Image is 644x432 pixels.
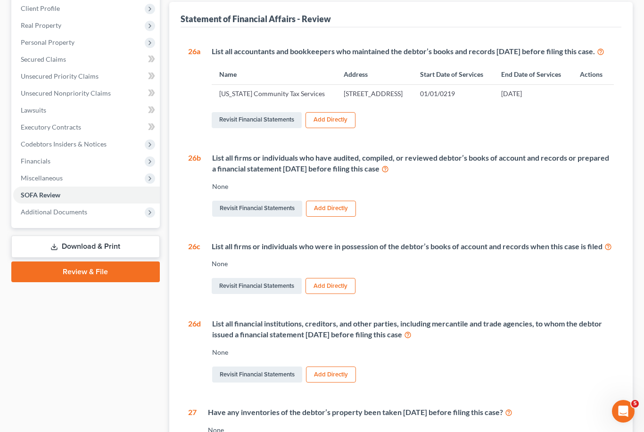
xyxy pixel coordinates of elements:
[21,55,66,63] span: Secured Claims
[212,182,614,191] div: None
[413,65,494,85] th: Start Date of Services
[208,407,614,418] div: Have any inventories of the debtor’s property been taken [DATE] before filing this case?
[21,4,60,12] span: Client Profile
[13,119,160,136] a: Executory Contracts
[336,85,413,103] td: [STREET_ADDRESS]
[212,201,302,217] a: Revisit Financial Statements
[13,85,160,102] a: Unsecured Nonpriority Claims
[212,318,614,340] div: List all financial institutions, creditors, and other parties, including mercantile and trade age...
[188,241,200,296] div: 26c
[181,13,331,24] div: Statement of Financial Affairs - Review
[212,278,302,294] a: Revisit Financial Statements
[21,106,46,114] span: Lawsuits
[212,348,614,357] div: None
[21,38,74,46] span: Personal Property
[305,278,355,294] button: Add Directly
[188,46,200,130] div: 26a
[336,65,413,85] th: Address
[21,123,81,131] span: Executory Contracts
[13,187,160,204] a: SOFA Review
[612,400,635,423] iframe: Intercom live chat
[21,140,107,148] span: Codebtors Insiders & Notices
[305,112,355,128] button: Add Directly
[494,85,571,103] td: [DATE]
[21,72,99,80] span: Unsecured Priority Claims
[188,318,201,384] div: 26d
[212,367,302,383] a: Revisit Financial Statements
[212,153,614,174] div: List all firms or individuals who have audited, compiled, or reviewed debtor’s books of account a...
[212,85,337,103] td: [US_STATE] Community Tax Services
[11,236,160,258] a: Download & Print
[413,85,494,103] td: 01/01/0219
[494,65,571,85] th: End Date of Services
[571,65,614,85] th: Actions
[212,112,302,128] a: Revisit Financial Statements
[306,201,356,217] button: Add Directly
[21,157,50,165] span: Financials
[188,153,201,219] div: 26b
[21,191,60,199] span: SOFA Review
[13,51,160,68] a: Secured Claims
[21,174,63,182] span: Miscellaneous
[21,89,111,97] span: Unsecured Nonpriority Claims
[11,261,160,282] a: Review & File
[21,21,61,29] span: Real Property
[212,259,614,269] div: None
[13,68,160,85] a: Unsecured Priority Claims
[13,102,160,119] a: Lawsuits
[212,241,614,252] div: List all firms or individuals who were in possession of the debtor’s books of account and records...
[212,65,337,85] th: Name
[21,208,87,216] span: Additional Documents
[306,367,356,383] button: Add Directly
[631,400,639,408] span: 5
[212,46,614,57] div: List all accountants and bookkeepers who maintained the debtor’s books and records [DATE] before ...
